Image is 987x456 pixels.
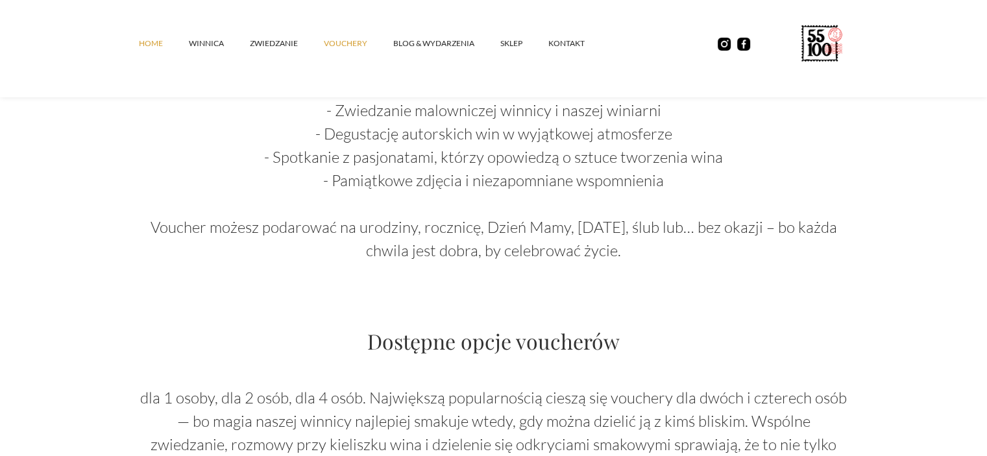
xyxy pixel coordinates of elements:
a: ZWIEDZANIE [250,24,324,63]
a: Blog & Wydarzenia [393,24,500,63]
a: winnica [189,24,250,63]
a: kontakt [548,24,611,63]
h3: Dostępne opcje voucherów [140,327,848,355]
a: vouchery [324,24,393,63]
a: SKLEP [500,24,548,63]
a: Home [139,24,189,63]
